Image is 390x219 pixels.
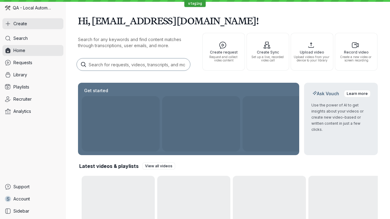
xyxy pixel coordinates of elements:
[2,57,63,68] a: Requests
[13,196,30,202] span: Account
[293,50,331,54] span: Upload video
[2,206,63,217] a: Sidebar
[205,50,242,54] span: Create request
[13,84,29,90] span: Playlists
[13,60,32,66] span: Requests
[2,69,63,80] a: Library
[2,2,63,13] div: QA - Local Automation
[311,91,340,97] h2: Ask Vouch
[78,36,191,49] p: Search for any keywords and find content matches through transcriptions, user emails, and more.
[344,90,370,97] a: Learn more
[79,163,139,169] h2: Latest videos & playlists
[2,18,63,29] button: Create
[246,33,289,71] button: Create SyncSet up a live, recorded video call
[142,162,175,170] a: View all videos
[2,45,63,56] a: Home
[249,55,286,62] span: Set up a live, recorded video call
[338,55,375,62] span: Create a new video or screen recording
[249,50,286,54] span: Create Sync
[13,108,31,114] span: Analytics
[6,196,10,202] span: s
[145,163,172,169] span: View all videos
[311,102,370,133] p: Use the power of AI to get insights about your videos or create new video-based or written conten...
[13,35,28,41] span: Search
[13,184,30,190] span: Support
[2,193,63,204] a: sAccount
[83,88,109,94] h2: Get started
[2,181,63,192] a: Support
[13,72,27,78] span: Library
[5,5,10,11] img: QA - Local Automation avatar
[347,91,368,97] span: Learn more
[13,208,29,214] span: Sidebar
[2,94,63,105] a: Recruiter
[78,12,378,29] h1: Hi, [EMAIL_ADDRESS][DOMAIN_NAME]!
[335,33,378,71] button: Record videoCreate a new video or screen recording
[2,33,63,44] a: Search
[205,55,242,62] span: Request and collect video content
[202,33,245,71] button: Create requestRequest and collect video content
[293,55,331,62] span: Upload videos from your device to your library
[13,21,27,27] span: Create
[338,50,375,54] span: Record video
[2,106,63,117] a: Analytics
[77,58,190,71] input: Search for requests, videos, transcripts, and more...
[13,47,25,54] span: Home
[13,96,32,102] span: Recruiter
[2,82,63,92] a: Playlists
[13,5,52,11] span: QA - Local Automation
[291,33,333,71] button: Upload videoUpload videos from your device to your library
